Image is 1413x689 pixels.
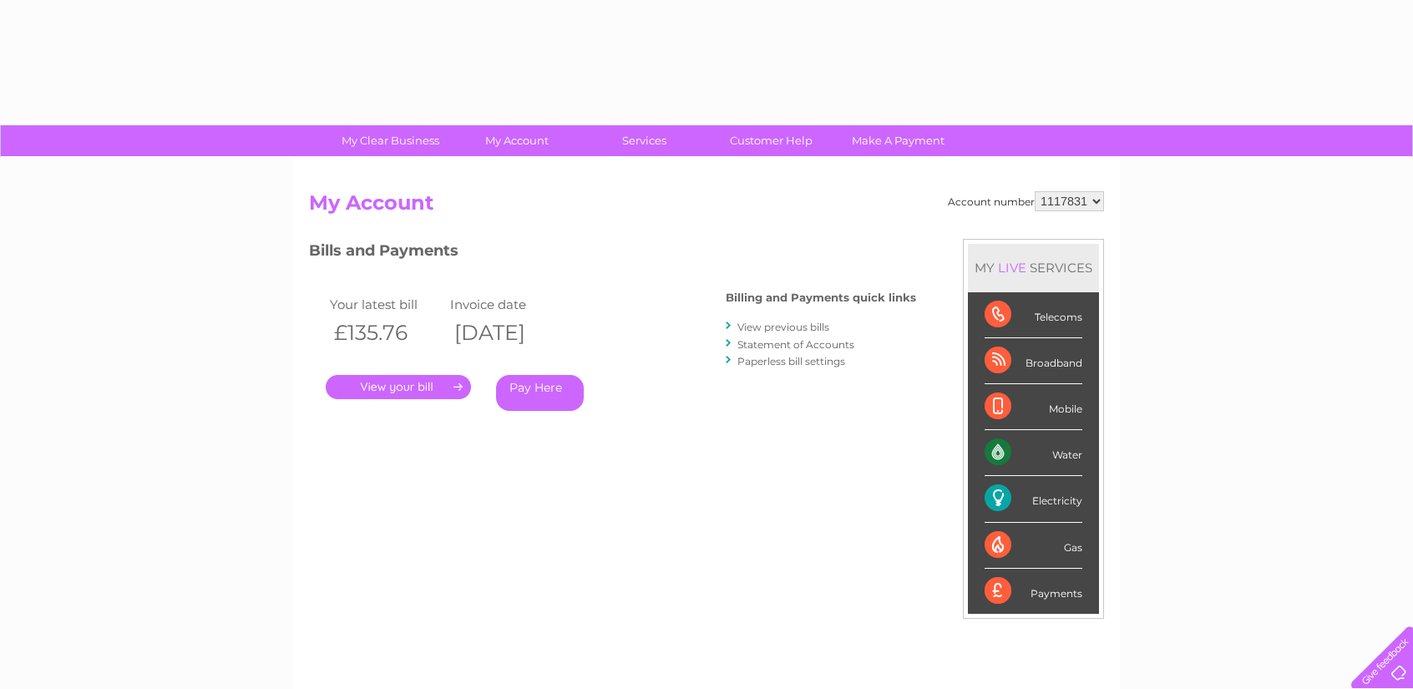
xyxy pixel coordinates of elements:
a: Pay Here [496,375,584,411]
div: Gas [985,523,1082,569]
a: Make A Payment [829,125,967,156]
h3: Bills and Payments [309,239,916,268]
div: Account number [948,191,1104,211]
th: £135.76 [326,316,446,350]
div: Telecoms [985,292,1082,338]
div: LIVE [995,260,1030,276]
div: Electricity [985,476,1082,522]
div: Payments [985,569,1082,614]
a: . [326,375,471,399]
td: Your latest bill [326,293,446,316]
a: Statement of Accounts [737,338,854,351]
th: [DATE] [446,316,566,350]
div: Mobile [985,384,1082,430]
a: Services [575,125,713,156]
a: My Clear Business [322,125,459,156]
td: Invoice date [446,293,566,316]
div: Broadband [985,338,1082,384]
div: MY SERVICES [968,244,1099,291]
h2: My Account [309,191,1104,223]
h4: Billing and Payments quick links [726,291,916,304]
a: My Account [448,125,586,156]
a: Customer Help [702,125,840,156]
a: Paperless bill settings [737,355,845,367]
a: View previous bills [737,321,829,333]
div: Water [985,430,1082,476]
